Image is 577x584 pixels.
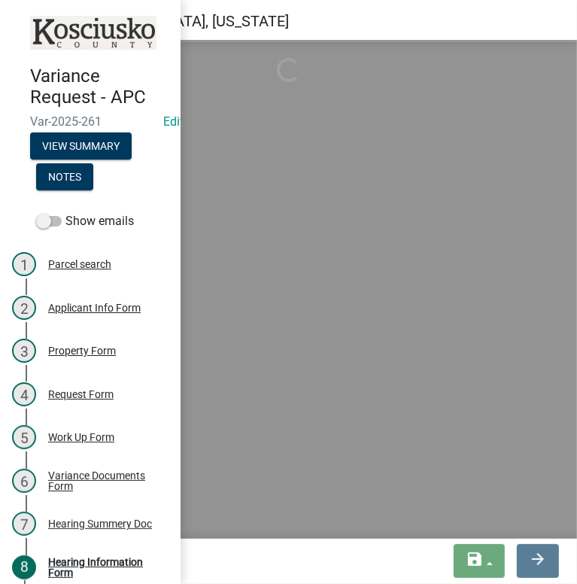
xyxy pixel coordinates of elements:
[12,469,36,493] div: 6
[48,519,152,529] div: Hearing Summery Doc
[12,296,36,320] div: 2
[12,512,36,536] div: 7
[30,16,156,50] img: Kosciusko County, Indiana
[466,550,484,568] i: save
[12,339,36,363] div: 3
[30,114,157,129] span: Var-2025-261
[12,252,36,276] div: 1
[48,345,116,356] div: Property Form
[12,425,36,449] div: 5
[48,389,114,400] div: Request Form
[30,65,169,109] h4: Variance Request - APC
[48,557,156,578] div: Hearing Information Form
[36,212,134,230] label: Show emails
[529,550,547,568] i: arrow_forward
[36,163,93,190] button: Notes
[36,172,93,184] wm-modal-confirm: Notes
[48,303,141,313] div: Applicant Info Form
[12,555,36,579] div: 8
[48,470,156,491] div: Variance Documents Form
[454,544,505,578] button: save
[48,432,114,443] div: Work Up Form
[163,114,184,129] a: Edit
[30,132,132,160] button: View Summary
[30,141,132,153] wm-modal-confirm: Summary
[163,114,184,129] wm-modal-confirm: Edit Application Number
[48,259,111,269] div: Parcel search
[12,382,36,406] div: 4
[517,544,559,578] button: arrow_forward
